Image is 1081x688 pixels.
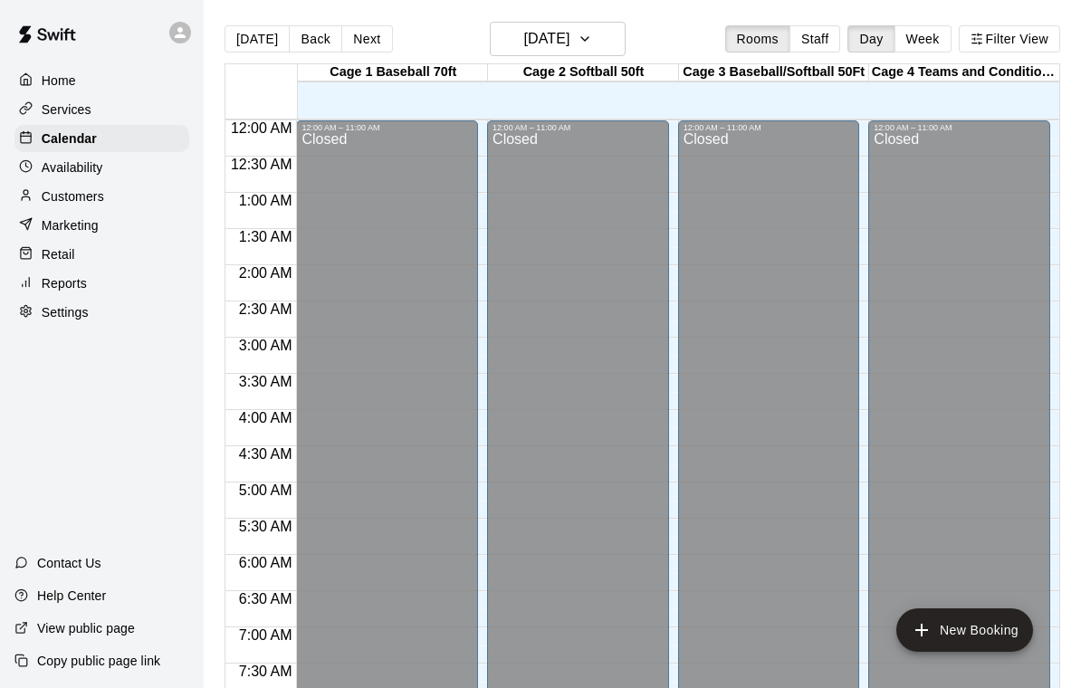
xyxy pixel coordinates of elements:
[894,25,952,53] button: Week
[725,25,790,53] button: Rooms
[234,301,297,317] span: 2:30 AM
[37,619,135,637] p: View public page
[226,157,297,172] span: 12:30 AM
[234,519,297,534] span: 5:30 AM
[523,26,569,52] h6: [DATE]
[37,652,160,670] p: Copy public page link
[14,241,189,268] a: Retail
[234,664,297,679] span: 7:30 AM
[679,64,869,81] div: Cage 3 Baseball/Softball 50Ft
[234,193,297,208] span: 1:00 AM
[301,123,473,132] div: 12:00 AM – 11:00 AM
[234,591,297,607] span: 6:30 AM
[14,270,189,297] a: Reports
[341,25,392,53] button: Next
[493,123,664,132] div: 12:00 AM – 11:00 AM
[289,25,342,53] button: Back
[847,25,894,53] button: Day
[42,216,99,234] p: Marketing
[14,96,189,123] a: Services
[225,25,290,53] button: [DATE]
[37,554,101,572] p: Contact Us
[234,627,297,643] span: 7:00 AM
[42,245,75,263] p: Retail
[42,303,89,321] p: Settings
[234,265,297,281] span: 2:00 AM
[42,274,87,292] p: Reports
[42,129,97,148] p: Calendar
[488,64,678,81] div: Cage 2 Softball 50ft
[14,212,189,239] a: Marketing
[14,183,189,210] a: Customers
[14,125,189,152] a: Calendar
[42,158,103,177] p: Availability
[37,587,106,605] p: Help Center
[789,25,841,53] button: Staff
[14,67,189,94] a: Home
[234,446,297,462] span: 4:30 AM
[234,229,297,244] span: 1:30 AM
[896,608,1033,652] button: add
[42,187,104,205] p: Customers
[234,483,297,498] span: 5:00 AM
[869,64,1059,81] div: Cage 4 Teams and Condition Training
[234,374,297,389] span: 3:30 AM
[234,555,297,570] span: 6:00 AM
[874,123,1045,132] div: 12:00 AM – 11:00 AM
[226,120,297,136] span: 12:00 AM
[298,64,488,81] div: Cage 1 Baseball 70ft
[234,410,297,425] span: 4:00 AM
[959,25,1060,53] button: Filter View
[42,100,91,119] p: Services
[490,22,626,56] button: [DATE]
[14,299,189,326] a: Settings
[14,154,189,181] a: Availability
[42,72,76,90] p: Home
[684,123,855,132] div: 12:00 AM – 11:00 AM
[234,338,297,353] span: 3:00 AM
